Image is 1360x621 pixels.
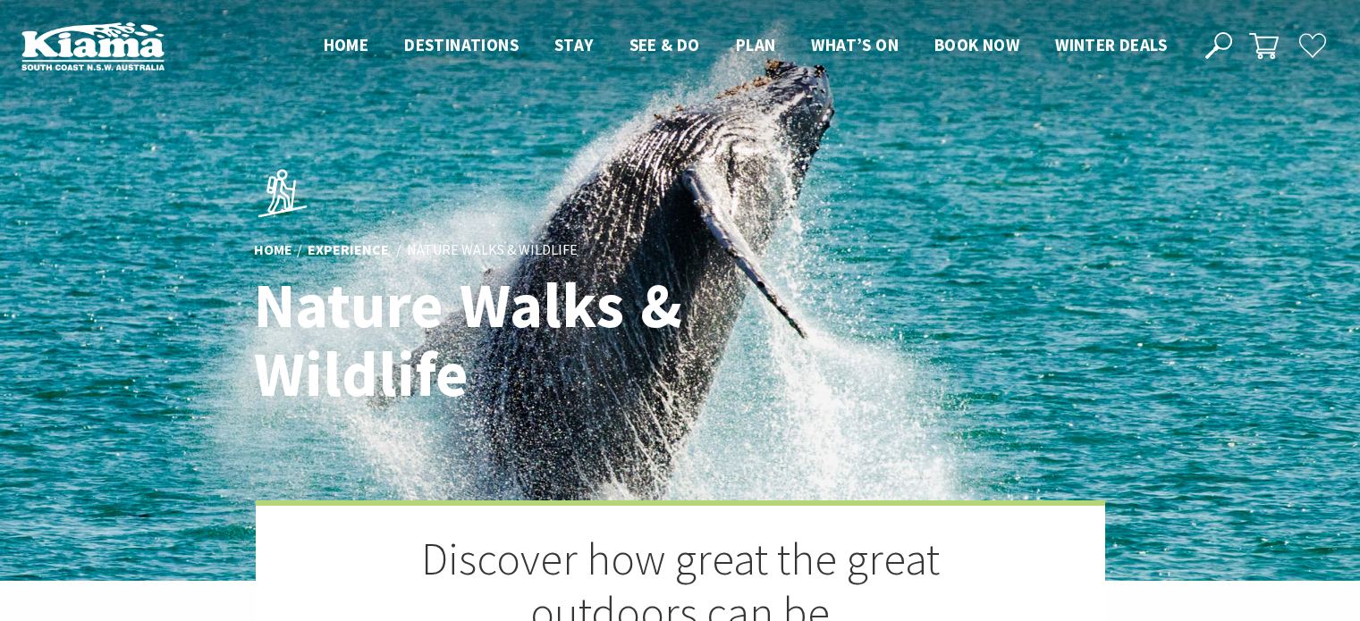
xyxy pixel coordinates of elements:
h1: Nature Walks & Wildlife [254,272,759,409]
span: See & Do [629,34,700,55]
li: Nature Walks & Wildlife [407,239,578,263]
span: Winter Deals [1055,34,1167,55]
a: Home [254,241,292,261]
span: Stay [554,34,594,55]
span: Book now [934,34,1019,55]
img: Kiama Logo [21,21,165,71]
span: Plan [736,34,776,55]
span: What’s On [811,34,899,55]
span: Home [324,34,369,55]
nav: Main Menu [306,31,1185,61]
a: Experience [308,241,389,261]
span: Destinations [404,34,519,55]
